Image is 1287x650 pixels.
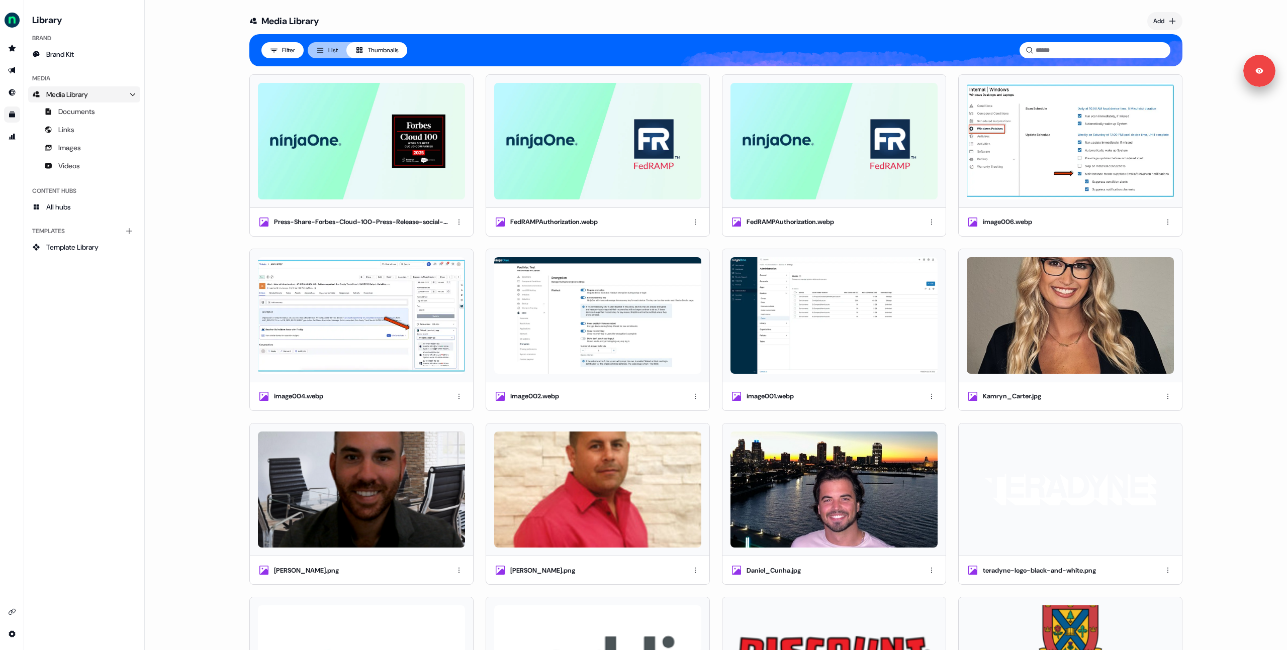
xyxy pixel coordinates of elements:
[28,199,140,215] a: All hubs
[983,566,1096,576] div: teradyne-logo-black-and-white.png
[46,202,71,212] span: All hubs
[261,42,304,58] button: Filter
[747,217,834,227] div: FedRAMPAuthorization.webp
[58,161,80,171] span: Videos
[730,257,938,374] img: image001.webp
[274,391,323,401] div: image004.webp
[28,103,140,120] a: Documents
[28,46,140,62] a: Brand Kit
[4,129,20,145] a: Go to attribution
[967,257,1174,374] img: Kamryn_Carter.jpg
[4,62,20,78] a: Go to outbound experience
[510,566,575,576] div: [PERSON_NAME].png
[28,12,140,26] h3: Library
[28,239,140,255] a: Template Library
[4,106,20,123] a: Go to templates
[494,83,701,199] img: FedRAMPAuthorization.webp
[274,217,449,227] div: Press-Share-Forbes-Cloud-100-Press-Release-social-3.webp
[1147,12,1182,30] button: Add
[510,391,559,401] div: image002.webp
[46,89,88,99] span: Media Library
[983,217,1032,227] div: image006.webp
[28,140,140,156] a: Images
[258,83,465,199] img: Press-Share-Forbes-Cloud-100-Press-Release-social-3.webp
[46,242,99,252] span: Template Library
[308,42,346,58] button: List
[28,122,140,138] a: Links
[28,223,140,239] div: Templates
[46,49,74,59] span: Brand Kit
[28,158,140,174] a: Videos
[510,217,598,227] div: FedRAMPAuthorization.webp
[494,431,701,548] img: James.png
[28,30,140,46] div: Brand
[983,391,1041,401] div: Kamryn_Carter.jpg
[967,83,1174,199] img: image006.webp
[58,125,74,135] span: Links
[967,431,1174,548] img: teradyne-logo-black-and-white.png
[4,604,20,620] a: Go to integrations
[258,257,465,374] img: image004.webp
[4,40,20,56] a: Go to prospects
[28,183,140,199] div: Content Hubs
[747,566,801,576] div: Daniel_Cunha.jpg
[258,431,465,548] img: Eric_Herrera.png
[249,12,319,30] h1: Media Library
[28,70,140,86] div: Media
[58,106,95,117] span: Documents
[274,566,339,576] div: [PERSON_NAME].png
[58,143,81,153] span: Images
[28,86,140,102] a: Media Library
[4,84,20,100] a: Go to Inbound
[747,391,794,401] div: image001.webp
[730,83,938,199] img: FedRAMPAuthorization.webp
[346,42,407,58] button: Thumbnails
[4,626,20,642] a: Go to integrations
[730,431,938,548] img: Daniel_Cunha.jpg
[494,257,701,374] img: image002.webp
